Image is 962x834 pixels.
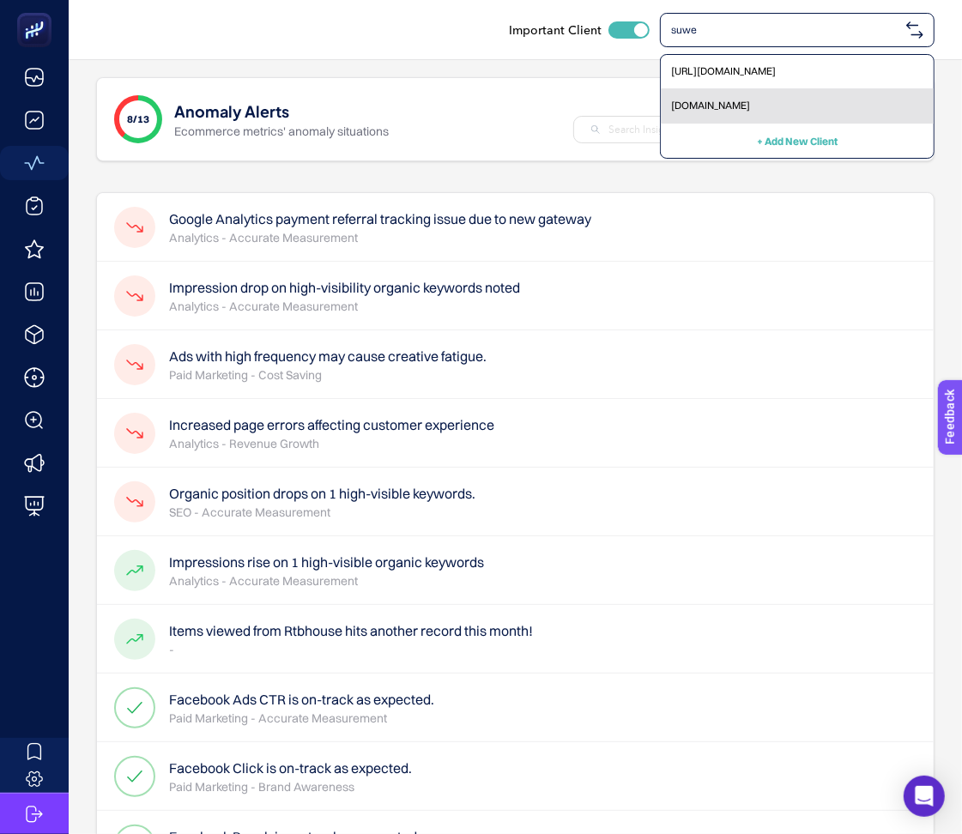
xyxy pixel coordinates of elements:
[174,123,389,140] p: Ecommerce metrics' anomaly situations
[10,5,65,19] span: Feedback
[169,298,520,315] p: Analytics - Accurate Measurement
[169,483,475,504] h4: Organic position drops on 1 high-visible keywords.
[169,620,533,641] h4: Items viewed from Rtbhouse hits another record this month!
[169,778,412,795] p: Paid Marketing - Brand Awareness
[757,130,838,151] button: + Add New Client
[169,414,494,435] h4: Increased page errors affecting customer experience
[169,346,487,366] h4: Ads with high frequency may cause creative fatigue.
[169,229,591,246] p: Analytics - Accurate Measurement
[591,125,600,134] img: Search Insight
[169,366,487,384] p: Paid Marketing - Cost Saving
[169,641,533,658] p: -
[671,23,899,37] input: Koçtaş
[169,758,412,778] h4: Facebook Click is on-track as expected.
[169,710,434,727] p: Paid Marketing - Accurate Measurement
[174,99,289,123] h1: Anomaly Alerts
[127,112,149,126] span: 8/13
[671,99,750,112] span: [DOMAIN_NAME]
[608,122,898,137] input: Search Insight
[906,21,923,39] img: svg%3e
[671,64,776,78] span: [URL][DOMAIN_NAME]
[757,135,838,148] span: + Add New Client
[169,277,520,298] h4: Impression drop on high-visibility organic keywords noted
[169,208,591,229] h4: Google Analytics payment referral tracking issue due to new gateway
[169,689,434,710] h4: Facebook Ads CTR is on-track as expected.
[169,552,484,572] h4: Impressions rise on 1 high-visible organic keywords
[169,572,484,589] p: Analytics - Accurate Measurement
[169,435,494,452] p: Analytics - Revenue Growth
[169,504,475,521] p: SEO - Accurate Measurement
[509,21,602,39] span: Important Client
[904,776,945,817] div: Open Intercom Messenger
